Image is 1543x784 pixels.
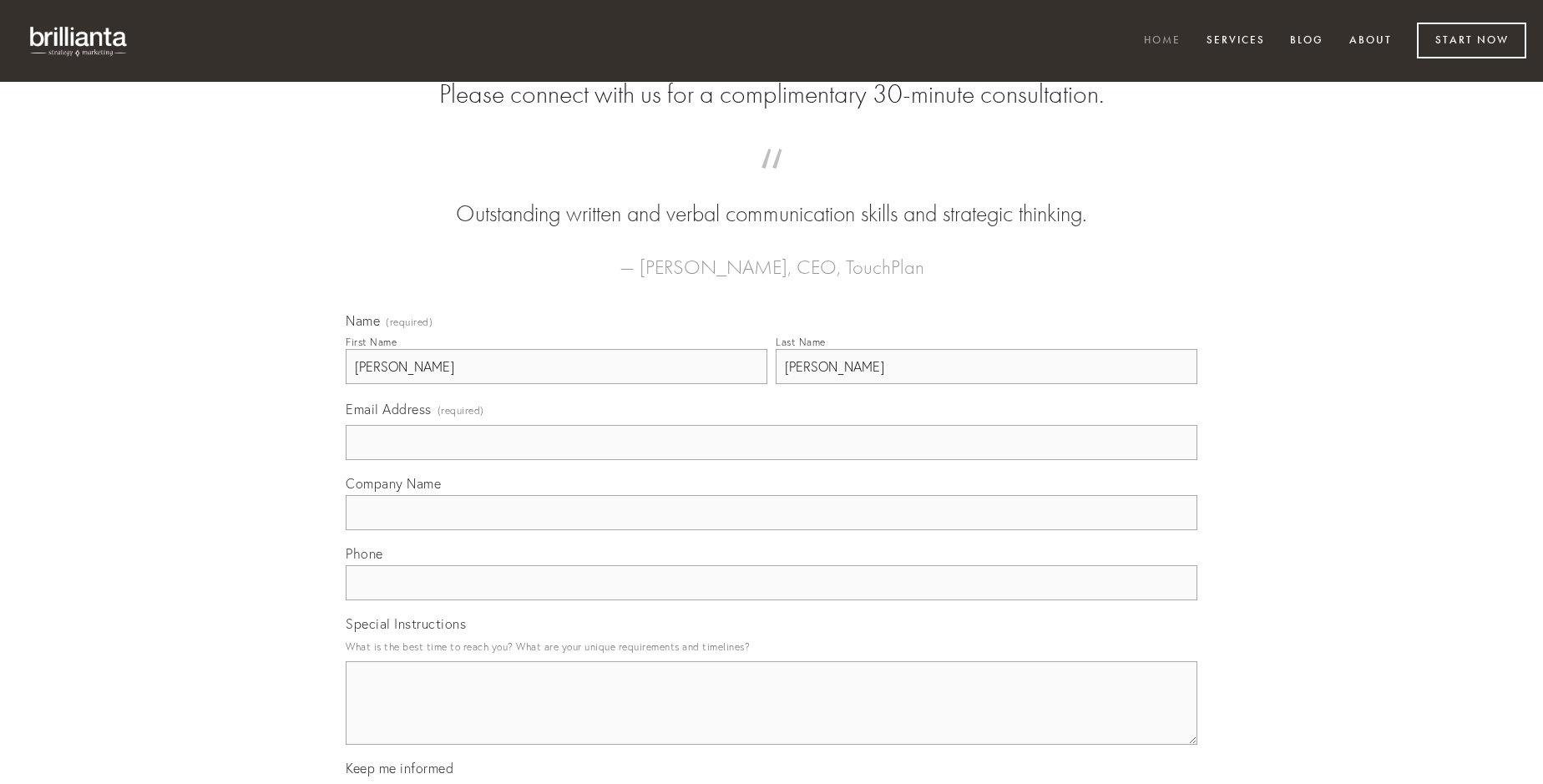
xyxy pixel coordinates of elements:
[1279,28,1334,55] a: Blog
[372,165,1171,198] span: “
[776,336,826,348] div: Last Name
[1338,28,1403,55] a: About
[346,336,397,348] div: First Name
[1196,28,1276,55] a: Services
[346,78,1197,110] h2: Please connect with us for a complimentary 30-minute consultation.
[386,317,433,327] span: (required)
[1133,28,1191,55] a: Home
[17,17,142,65] img: brillianta - research, strategy, marketing
[438,399,484,422] span: (required)
[346,760,453,776] span: Keep me informed
[1417,23,1526,58] a: Start Now
[346,401,432,417] span: Email Address
[346,635,1197,658] p: What is the best time to reach you? What are your unique requirements and timelines?
[346,475,441,492] span: Company Name
[346,312,380,329] span: Name
[372,165,1171,230] blockquote: Outstanding written and verbal communication skills and strategic thinking.
[372,230,1171,284] figcaption: — [PERSON_NAME], CEO, TouchPlan
[346,615,466,632] span: Special Instructions
[346,545,383,562] span: Phone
